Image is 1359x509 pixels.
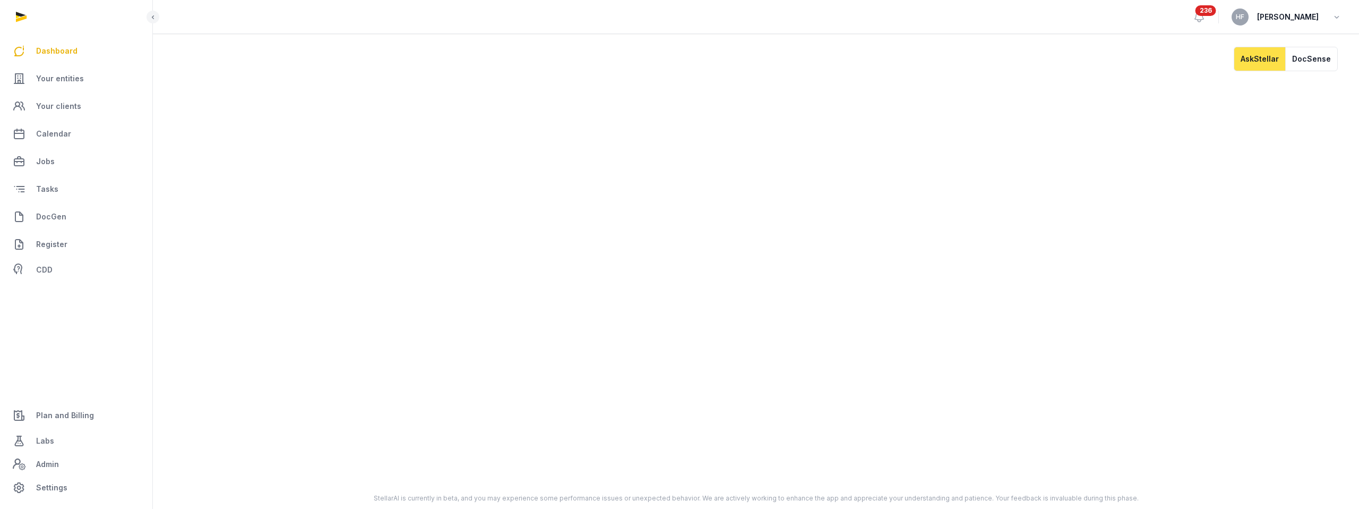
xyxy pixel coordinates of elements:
[1232,9,1249,26] button: HF
[8,454,144,475] a: Admin
[1234,47,1285,71] button: AskStellar
[36,458,59,471] span: Admin
[8,66,144,91] a: Your entities
[8,475,144,500] a: Settings
[1195,5,1216,16] span: 236
[8,149,144,174] a: Jobs
[8,232,144,257] a: Register
[1257,11,1319,23] span: [PERSON_NAME]
[8,176,144,202] a: Tasks
[8,38,144,64] a: Dashboard
[273,494,1238,503] div: StellarAI is currently in beta, and you may experience some performance issues or unexpected beha...
[1285,47,1338,71] button: DocSense
[8,259,144,281] a: CDD
[36,210,66,223] span: DocGen
[36,183,58,196] span: Tasks
[1236,14,1244,20] span: HF
[36,45,78,57] span: Dashboard
[8,428,144,454] a: Labs
[36,238,67,251] span: Register
[8,403,144,428] a: Plan and Billing
[36,264,53,276] span: CDD
[36,435,54,447] span: Labs
[8,94,144,119] a: Your clients
[36,409,94,422] span: Plan and Billing
[8,121,144,147] a: Calendar
[36,128,71,140] span: Calendar
[8,204,144,230] a: DocGen
[36,72,84,85] span: Your entities
[36,155,55,168] span: Jobs
[36,481,67,494] span: Settings
[36,100,81,113] span: Your clients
